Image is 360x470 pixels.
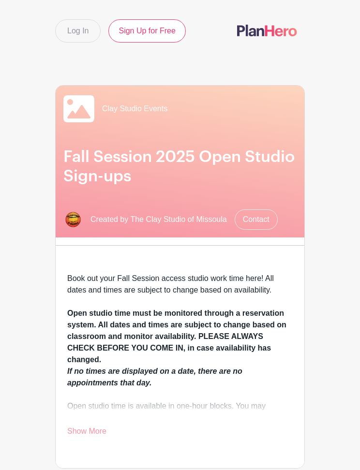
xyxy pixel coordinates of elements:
img: New%20Sticker.png [63,210,83,229]
h1: Fall Session 2025 Open Studio Sign-ups [63,147,297,186]
a: Contact [235,209,278,230]
div: Book out your Fall Session access studio work time here! All dates and times are subject to chang... [67,273,293,308]
span: Clay Studio Events [102,103,167,115]
a: Log In [55,19,101,43]
a: Show More [67,427,106,439]
a: Sign Up for Free [108,19,185,43]
span: Created by The Clay Studio of Missoula [90,214,227,225]
strong: Open studio time must be monitored through a reservation system. All dates and times are subject ... [67,309,286,364]
img: logo-507f7623f17ff9eddc593b1ce0a138ce2505c220e1c5a4e2b4648c50719b7d32.svg [237,25,297,36]
em: If no times are displayed on a date, there are no appointments that day. [67,367,242,387]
